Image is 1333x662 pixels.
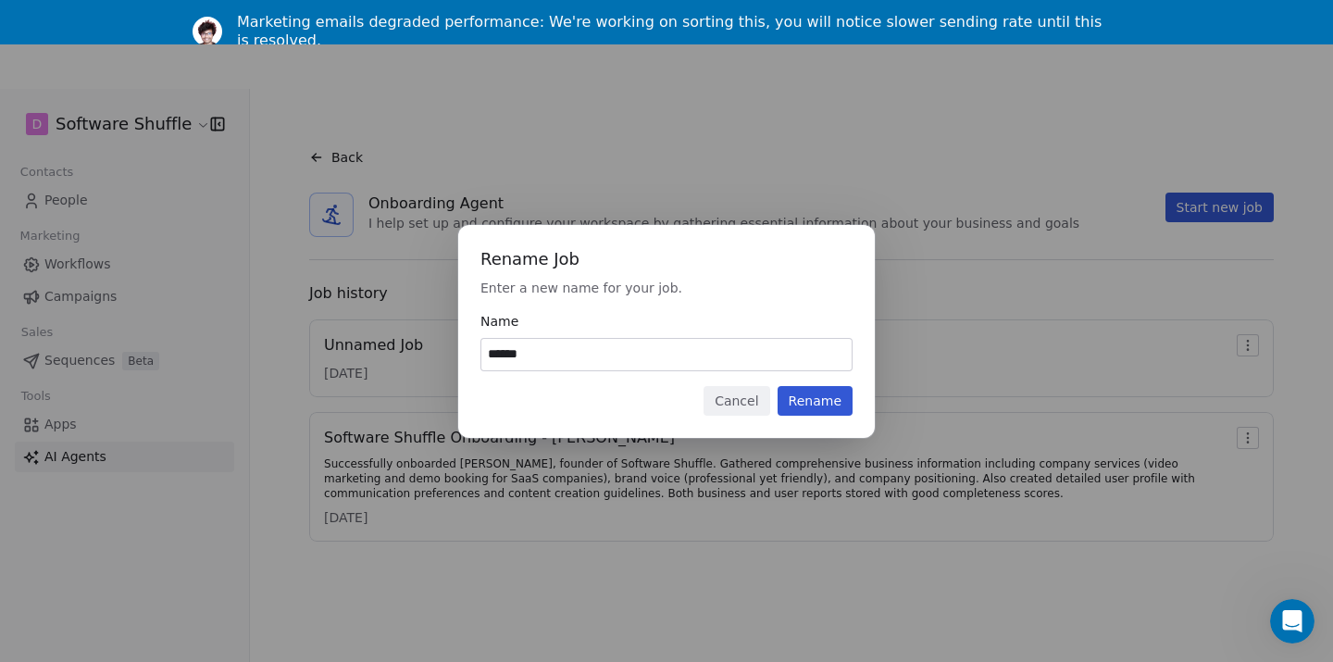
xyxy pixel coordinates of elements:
[480,312,853,331] span: Name
[704,386,769,416] button: Cancel
[778,386,853,416] button: Rename
[237,13,1111,50] div: Marketing emails degraded performance: We're working on sorting this, you will notice slower send...
[480,247,853,271] span: Rename Job
[1270,599,1314,643] iframe: Intercom live chat
[193,17,222,46] img: Profile image for Ram
[480,279,853,297] span: Enter a new name for your job.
